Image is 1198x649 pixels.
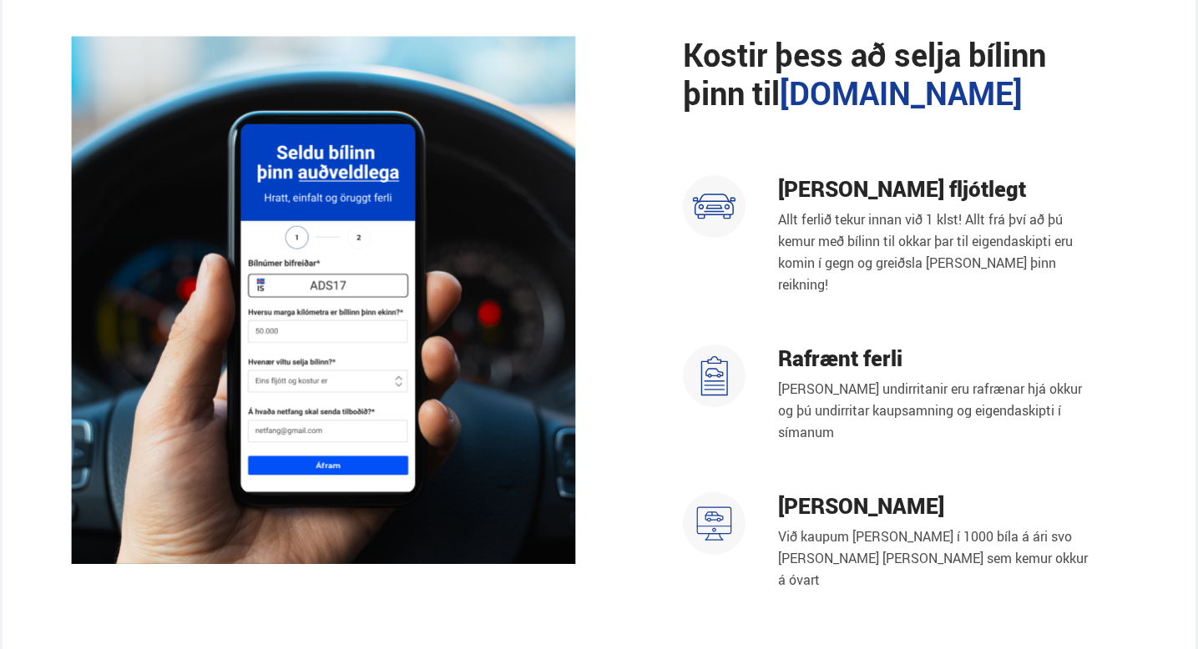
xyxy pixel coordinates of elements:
[778,345,1097,371] h4: Rafrænt ferli
[683,36,1097,113] h2: Kostir þess að selja bílinn þinn til
[778,209,1097,295] p: Allt ferlið tekur innan við 1 klst! Allt frá því að þú kemur með bílinn til okkar þar til eigenda...
[695,505,733,542] img: u59VlZJ4CGDcfgRA.svg
[691,184,737,229] img: sxVYvPSuM98JaIvG.svg
[778,378,1097,443] p: [PERSON_NAME] undirritanir eru rafrænar hjá okkur og þú undirritar kaupsamning og eigendaskipti í...
[778,492,1097,519] h4: [PERSON_NAME]
[13,7,63,57] button: Opna LiveChat spjallviðmót
[778,526,1097,591] p: Við kaupum [PERSON_NAME] í 1000 bíla á ári svo [PERSON_NAME] [PERSON_NAME] sem kemur okkur á óvart
[780,72,1023,114] span: [DOMAIN_NAME]
[778,175,1097,202] h4: [PERSON_NAME] fljótlegt
[692,355,736,397] img: ak92EVLVjm1eYQ-r.svg
[71,36,576,564] img: Fh4OIQkbBNo9hGuM.png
